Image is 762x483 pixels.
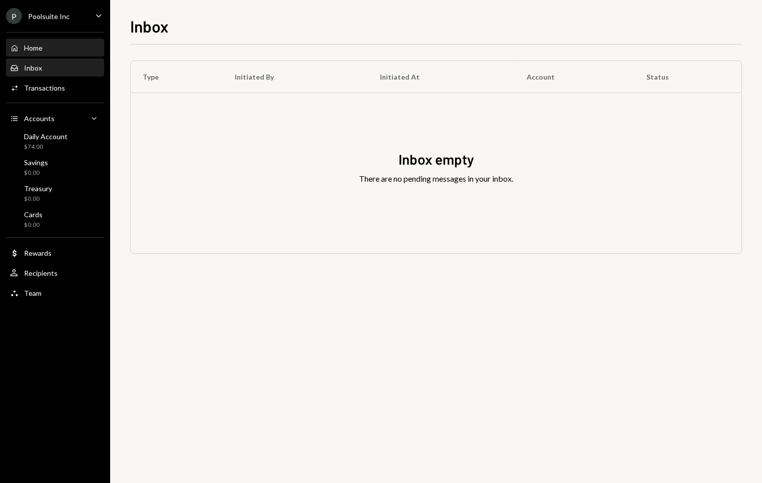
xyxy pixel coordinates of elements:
th: Initiated By [223,61,368,93]
a: Treasury$0.00 [6,181,104,205]
div: Recipients [24,269,58,277]
div: $74.00 [24,143,68,151]
div: Cards [24,210,43,219]
div: Transactions [24,84,65,92]
a: Recipients [6,264,104,282]
div: $0.00 [24,169,48,177]
div: $0.00 [24,221,43,229]
a: Savings$0.00 [6,155,104,179]
a: Daily Account$74.00 [6,129,104,153]
div: Poolsuite Inc [28,12,70,21]
div: Accounts [24,114,55,123]
div: Inbox empty [399,150,474,169]
th: Account [515,61,634,93]
div: P [6,8,22,24]
div: Treasury [24,184,52,193]
a: Accounts [6,109,104,127]
th: Status [634,61,741,93]
th: Initiated At [368,61,514,93]
th: Type [131,61,223,93]
a: Rewards [6,244,104,262]
div: Team [24,289,42,297]
div: There are no pending messages in your inbox. [359,173,513,185]
a: Home [6,39,104,57]
div: Daily Account [24,132,68,141]
div: Savings [24,158,48,167]
a: Team [6,284,104,302]
h1: Inbox [130,16,169,36]
a: Transactions [6,79,104,97]
div: Home [24,44,43,52]
div: Inbox [24,64,42,72]
a: Inbox [6,59,104,77]
div: $0.00 [24,195,52,203]
div: Rewards [24,249,52,257]
a: Cards$0.00 [6,207,104,231]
